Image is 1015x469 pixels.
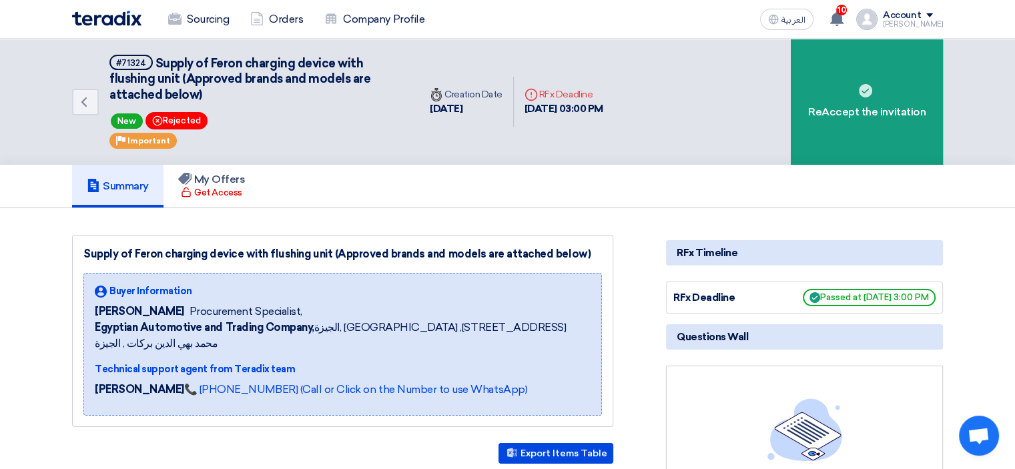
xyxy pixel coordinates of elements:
img: Teradix logo [72,11,141,26]
div: ReAccept the invitation [791,39,943,165]
img: profile_test.png [856,9,878,30]
span: Buyer Information [109,284,192,298]
div: RFx Deadline [673,290,773,306]
strong: [PERSON_NAME] [95,383,184,396]
span: Questions Wall [677,330,748,344]
div: [DATE] 03:00 PM [525,101,603,117]
div: Open chat [959,416,999,456]
div: Creation Date [430,87,502,101]
img: empty_state_list.svg [767,398,842,461]
a: My Offers Get Access [163,165,260,207]
button: العربية [760,9,813,30]
div: [PERSON_NAME] [883,21,943,28]
div: RFx Timeline [666,240,943,266]
span: 10 [836,5,847,15]
span: Passed at [DATE] 3:00 PM [803,289,936,306]
span: [PERSON_NAME] [95,304,184,320]
div: Technical support agent from Teradix team [95,362,591,376]
div: Account [883,10,921,21]
div: RFx Deadline [525,87,603,101]
span: الجيزة, [GEOGRAPHIC_DATA] ,[STREET_ADDRESS] محمد بهي الدين بركات , الجيزة [95,320,591,352]
a: Sourcing [157,5,240,34]
h5: Summary [87,179,149,193]
button: Export Items Table [498,443,613,464]
a: Orders [240,5,314,34]
a: 📞 [PHONE_NUMBER] (Call or Click on the Number to use WhatsApp) [184,383,527,396]
div: Get Access [181,186,242,199]
a: Company Profile [314,5,435,34]
h5: Supply of Feron charging device with flushing unit (Approved brands and models are attached below) [109,55,403,103]
span: New [111,113,143,129]
span: Important [127,136,170,145]
div: Supply of Feron charging device with flushing unit (Approved brands and models are attached below) [83,246,602,262]
span: Supply of Feron charging device with flushing unit (Approved brands and models are attached below) [109,56,370,102]
a: Summary [72,165,163,207]
span: العربية [781,15,805,25]
div: #71324 [116,59,146,67]
div: [DATE] [430,101,502,117]
h5: My Offers [178,173,246,186]
span: Procurement Specialist, [190,304,302,320]
span: Rejected [145,112,208,129]
b: Egyptian Automotive and Trading Company, [95,321,314,334]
